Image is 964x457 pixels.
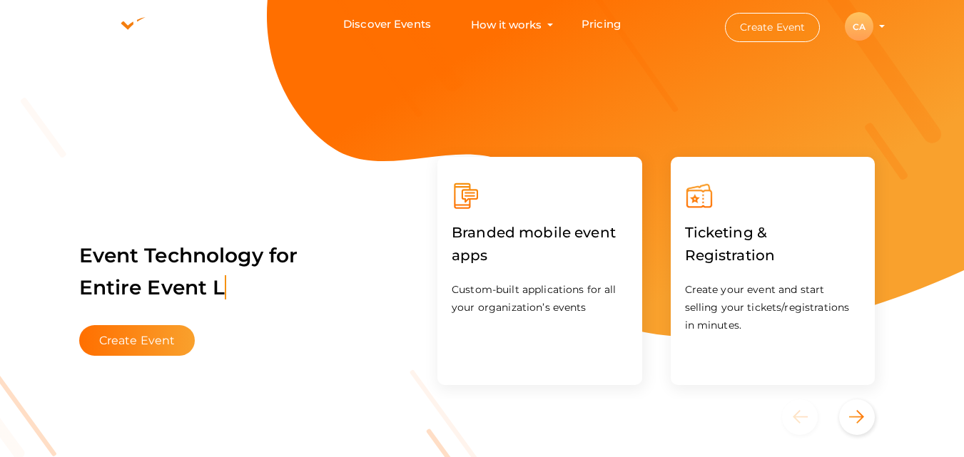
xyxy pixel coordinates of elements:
a: Discover Events [343,11,431,38]
button: How it works [467,11,546,38]
label: Ticketing & Registration [685,210,861,277]
button: Next [839,399,875,435]
button: CA [841,11,878,41]
label: Event Technology for [79,222,298,322]
button: Previous [782,399,836,435]
button: Create Event [79,325,196,356]
p: Custom-built applications for all your organization’s events [452,281,628,317]
a: Pricing [582,11,621,38]
profile-pic: CA [845,21,873,32]
button: Create Event [725,13,821,42]
a: Branded mobile event apps [452,250,628,263]
a: Ticketing & Registration [685,250,861,263]
p: Create your event and start selling your tickets/registrations in minutes. [685,281,861,334]
div: CA [845,12,873,41]
label: Branded mobile event apps [452,210,628,277]
span: Entire Event L [79,275,227,299]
